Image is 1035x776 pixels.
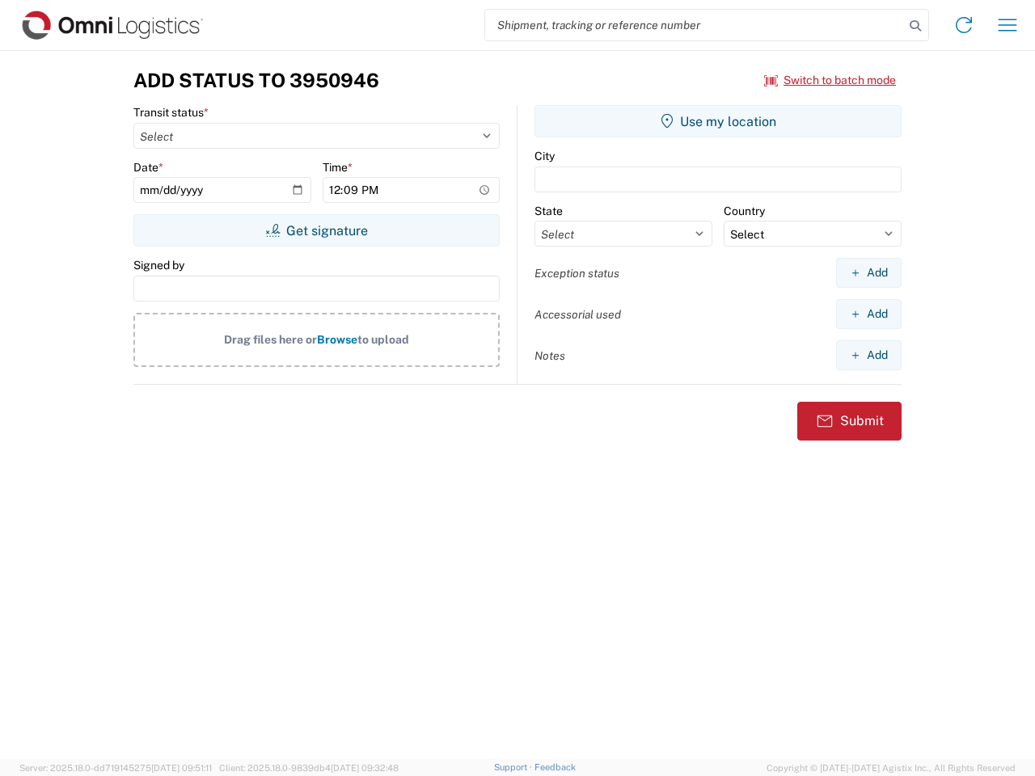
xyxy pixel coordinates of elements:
[133,69,379,92] h3: Add Status to 3950946
[494,762,534,772] a: Support
[534,762,576,772] a: Feedback
[534,204,563,218] label: State
[317,333,357,346] span: Browse
[357,333,409,346] span: to upload
[767,761,1016,775] span: Copyright © [DATE]-[DATE] Agistix Inc., All Rights Reserved
[797,402,902,441] button: Submit
[534,149,555,163] label: City
[836,258,902,288] button: Add
[133,258,184,272] label: Signed by
[19,763,212,773] span: Server: 2025.18.0-dd719145275
[133,105,209,120] label: Transit status
[224,333,317,346] span: Drag files here or
[534,105,902,137] button: Use my location
[485,10,904,40] input: Shipment, tracking or reference number
[764,67,896,94] button: Switch to batch mode
[724,204,765,218] label: Country
[331,763,399,773] span: [DATE] 09:32:48
[534,266,619,280] label: Exception status
[534,307,621,322] label: Accessorial used
[133,160,163,175] label: Date
[151,763,212,773] span: [DATE] 09:51:11
[219,763,399,773] span: Client: 2025.18.0-9839db4
[836,299,902,329] button: Add
[323,160,353,175] label: Time
[836,340,902,370] button: Add
[534,348,565,363] label: Notes
[133,214,500,247] button: Get signature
